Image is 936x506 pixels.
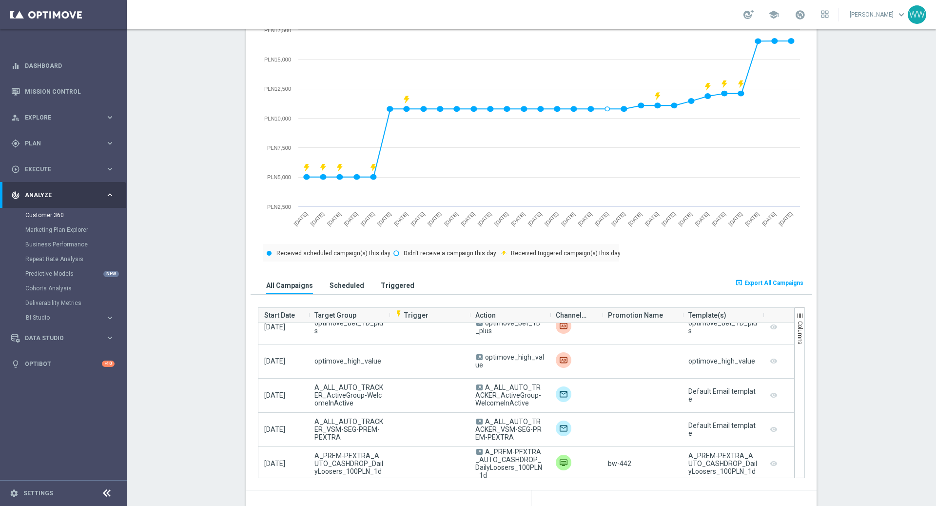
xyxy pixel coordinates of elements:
button: Triggered [378,276,417,294]
i: keyboard_arrow_right [105,313,115,323]
span: Start Date [264,305,295,325]
span: optimove_bet_1D_plus [314,319,383,335]
h3: Scheduled [330,281,364,290]
button: gps_fixed Plan keyboard_arrow_right [11,140,115,147]
span: optimove_high_value [475,353,544,369]
span: school [768,9,779,20]
div: Data Studio keyboard_arrow_right [11,334,115,342]
span: A_PREM-PEXTRA_AUTO_CASHDROP_DailyLoosers_100PLN_1d [475,448,542,479]
text: [DATE] [661,211,677,227]
text: PLN12,500 [264,86,291,92]
span: A_ALL_AUTO_TRACKER_VSM-SEG-PREM-PEXTRA [314,418,383,441]
i: settings [10,489,19,498]
span: Template(s) [688,305,726,325]
span: Analyze [25,192,105,198]
text: PLN2,500 [267,204,291,210]
div: Business Performance [25,237,126,252]
text: [DATE] [343,211,359,227]
span: Action [475,305,496,325]
text: PLN17,500 [264,27,291,33]
text: [DATE] [359,211,375,227]
text: [DATE] [761,211,777,227]
div: Default Email template [688,422,757,437]
a: Predictive Models [25,270,101,278]
div: BI Studio [26,315,105,321]
div: WW [908,5,926,24]
span: Data Studio [25,335,105,341]
a: Dashboard [25,53,115,79]
span: A [476,385,483,390]
text: PLN15,000 [264,57,291,62]
button: Mission Control [11,88,115,96]
span: [DATE] [264,425,285,433]
text: PLN7,500 [267,145,291,151]
a: Marketing Plan Explorer [25,226,101,234]
span: Execute [25,166,105,172]
a: [PERSON_NAME]keyboard_arrow_down [849,7,908,22]
div: +10 [102,361,115,367]
text: [DATE] [526,211,543,227]
text: [DATE] [744,211,760,227]
text: [DATE] [460,211,476,227]
i: keyboard_arrow_right [105,164,115,174]
div: track_changes Analyze keyboard_arrow_right [11,191,115,199]
div: Data Studio [11,334,105,343]
text: [DATE] [326,211,342,227]
div: Target group only [556,421,571,436]
span: A_PREM-PEXTRA_AUTO_CASHDROP_DailyLoosers_100PLN_1d [314,452,383,475]
div: Target group only [556,386,571,402]
i: open_in_browser [735,279,743,286]
text: [DATE] [560,211,576,227]
div: A_PREM-PEXTRA_AUTO_CASHDROP_DailyLoosers_100PLN_1d [688,452,757,475]
a: Customer 360 [25,211,101,219]
a: Settings [23,490,53,496]
span: A [476,449,483,455]
span: optimove_high_value [314,357,381,365]
span: bw-442 [608,460,631,467]
text: [DATE] [694,211,710,227]
text: [DATE] [677,211,693,227]
div: Explore [11,113,105,122]
a: Mission Control [25,79,115,104]
button: equalizer Dashboard [11,62,115,70]
text: [DATE] [443,211,459,227]
text: Received triggered campaign(s) this day [511,250,621,257]
button: All Campaigns [264,276,315,294]
text: [DATE] [544,211,560,227]
i: gps_fixed [11,139,20,148]
a: Cohorts Analysis [25,284,101,292]
text: [DATE] [627,211,643,227]
text: [DATE] [309,211,325,227]
text: [DATE] [376,211,392,227]
span: A_ALL_AUTO_TRACKER_VSM-SEG-PREM-PEXTRA [475,418,542,441]
img: Criteo [556,318,571,334]
h3: All Campaigns [266,281,313,290]
i: equalizer [11,61,20,70]
span: Explore [25,115,105,121]
div: Marketing Plan Explorer [25,223,126,237]
button: person_search Explore keyboard_arrow_right [11,114,115,121]
button: open_in_browser Export All Campaigns [734,276,805,290]
div: Plan [11,139,105,148]
img: Private message [556,455,571,470]
div: play_circle_outline Execute keyboard_arrow_right [11,165,115,173]
div: Predictive Models [25,266,126,281]
a: Business Performance [25,241,101,248]
button: lightbulb Optibot +10 [11,360,115,368]
text: [DATE] [427,211,443,227]
span: Columns [797,321,803,344]
h3: Triggered [381,281,414,290]
div: Dashboard [11,53,115,79]
button: BI Studio keyboard_arrow_right [25,314,115,322]
i: keyboard_arrow_right [105,113,115,122]
div: Execute [11,165,105,174]
img: Criteo [556,352,571,368]
span: A [476,320,483,326]
span: Channel(s) [556,305,588,325]
div: Deliverability Metrics [25,296,126,310]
